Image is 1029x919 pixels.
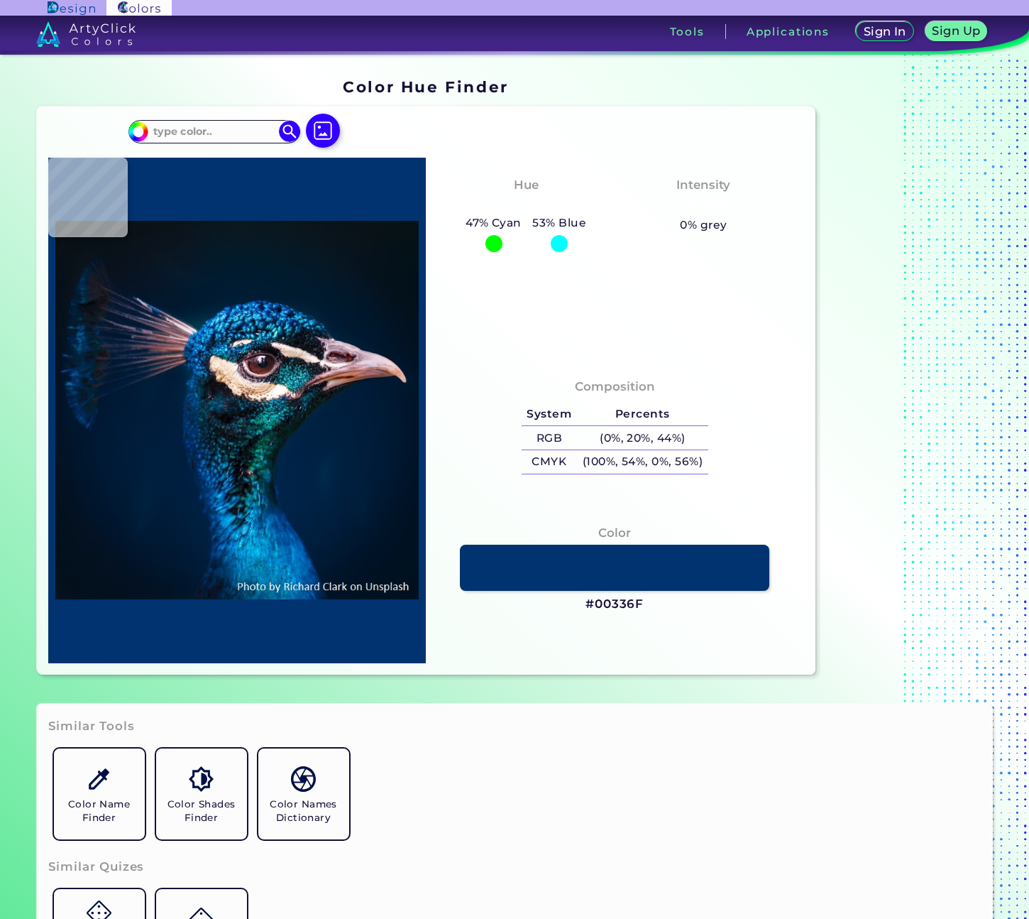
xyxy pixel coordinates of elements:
h5: RGB [522,426,577,450]
h3: Similar Tools [48,718,135,735]
h4: Intensity [676,175,730,195]
a: Sign In [859,23,911,40]
h3: #00336F [585,596,644,613]
h4: Color [598,523,631,543]
h5: Color Name Finder [60,798,139,825]
img: img_pavlin.jpg [55,165,419,656]
h5: Percents [577,403,708,426]
h3: Tools [670,26,705,37]
h3: Similar Quizes [48,859,145,876]
h1: Color Hue Finder [343,76,508,97]
h5: Color Shades Finder [162,798,241,825]
h5: (100%, 54%, 0%, 56%) [577,450,708,474]
img: icon_color_names_dictionary.svg [291,766,316,791]
a: Color Shades Finder [150,743,253,845]
img: logo_artyclick_colors_white.svg [36,21,136,47]
h3: Vibrant [673,197,734,214]
h5: (0%, 20%, 44%) [577,426,708,450]
h5: Sign In [866,26,904,37]
input: type color.. [148,122,280,141]
h5: Color Names Dictionary [264,798,343,825]
h3: Applications [747,26,830,37]
h4: Hue [514,175,539,195]
h4: Composition [575,376,655,397]
h5: 47% Cyan [460,214,527,232]
img: icon search [279,121,300,142]
a: Color Names Dictionary [253,743,355,845]
a: Sign Up [928,23,984,40]
h5: 53% Blue [527,214,592,232]
h5: System [522,403,577,426]
img: icon_color_name_finder.svg [87,766,111,791]
img: icon_color_shades.svg [189,766,214,791]
h3: Cyan-Blue [485,197,566,214]
a: Color Name Finder [48,743,150,845]
h5: CMYK [522,450,577,474]
img: ArtyClick Design logo [48,1,95,15]
h5: 0% grey [680,216,727,234]
h5: Sign Up [935,26,979,36]
img: icon picture [306,114,340,148]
